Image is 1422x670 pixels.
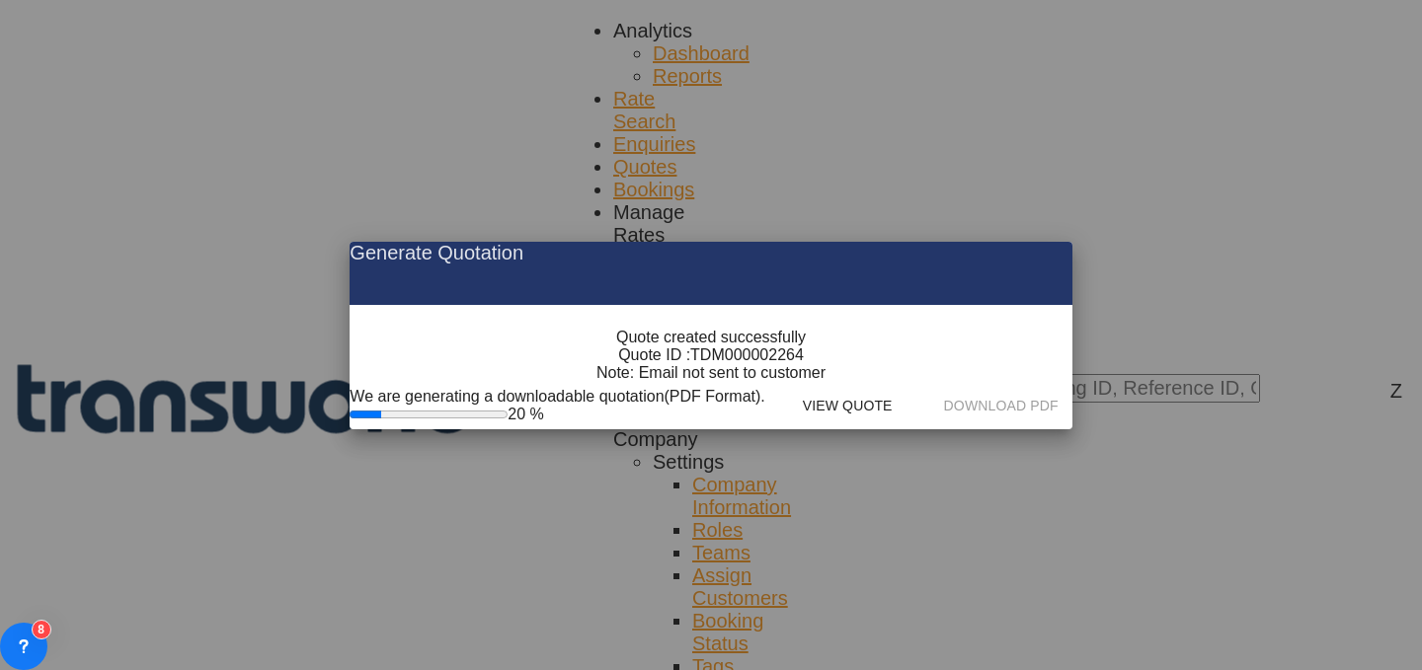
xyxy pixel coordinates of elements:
[699,305,723,329] md-icon: icon-checkbox-marked-circle
[596,364,826,382] div: Note: Email not sent to customer
[618,346,804,364] div: Quote ID :
[773,388,899,423] button: icon-eyeView Quote
[690,346,804,364] span: TDM000002264
[350,242,523,264] span: Generate Quotation
[616,329,806,346] div: Quote created successfully
[920,395,944,418] md-icon: icon-download
[350,242,1071,429] md-dialog: Generate Quotation Quote ...
[508,406,543,423] div: 20 %
[914,388,1065,423] button: Download PDF
[779,395,803,418] md-icon: icon-eye
[1024,242,1048,265] md-icon: icon-close fg-AAA8AD cursor m-0
[350,388,764,406] div: We are generating a downloadable quotation(PDF Format).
